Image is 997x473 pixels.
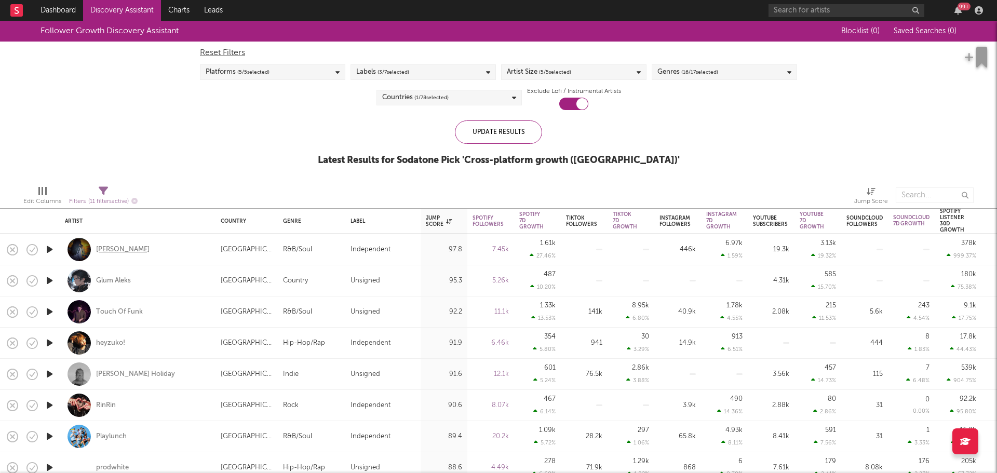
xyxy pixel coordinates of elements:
div: Soundcloud Followers [846,215,883,227]
div: Rock [283,399,299,412]
div: Label [351,218,410,224]
div: 6.97k [725,240,743,247]
div: Independent [351,244,390,256]
div: [GEOGRAPHIC_DATA] [221,306,273,318]
div: 444 [846,337,883,349]
div: 3.56k [753,368,789,381]
div: [GEOGRAPHIC_DATA] [221,244,273,256]
div: 13.53 % [531,315,556,321]
div: 585 [825,271,836,278]
div: Unsigned [351,306,380,318]
div: 999.37 % [947,252,976,259]
div: 7 [926,364,929,371]
input: Search for artists [769,4,924,17]
div: Country [283,275,308,287]
div: 941 [566,337,602,349]
div: Indie [283,368,299,381]
div: 141k [566,306,602,318]
div: 8.95k [632,302,649,309]
a: heyzuko! [96,339,125,348]
div: Independent [351,430,390,443]
div: 6.46k [473,337,509,349]
div: Genres [657,66,718,78]
a: [PERSON_NAME] [96,245,150,254]
div: 2.86k [632,364,649,371]
div: 44.43 % [950,346,976,353]
div: Hip-Hop/Rap [283,337,325,349]
div: Instagram Followers [659,215,691,227]
span: ( 1 / 78 selected) [414,91,449,104]
div: 2.08k [753,306,789,318]
div: R&B/Soul [283,430,312,443]
div: RinRin [96,401,116,410]
div: Artist [65,218,205,224]
div: 64.51 % [951,439,976,446]
div: 1.29k [633,458,649,465]
div: 11.53 % [812,315,836,321]
div: 1 [926,427,929,434]
div: 490 [730,396,743,402]
div: [PERSON_NAME] Holiday [96,370,175,379]
div: [GEOGRAPHIC_DATA] [221,337,273,349]
div: 0.00 % [913,409,929,414]
div: 14.73 % [811,377,836,384]
div: 601 [544,364,556,371]
div: 91.9 [426,337,462,349]
div: Reset Filters [200,47,797,59]
div: 65.8k [659,430,696,443]
div: 27.46 % [530,252,556,259]
div: 95.80 % [950,408,976,415]
div: Countries [382,91,449,104]
div: 97.8 [426,244,462,256]
div: 19.32 % [811,252,836,259]
div: 19.3k [753,244,789,256]
div: 8 [925,333,929,340]
div: 8.11 % [721,439,743,446]
div: 90.6 [426,399,462,412]
div: 7.56 % [814,439,836,446]
div: prodwhite [96,463,129,472]
span: ( 0 ) [948,28,956,35]
div: Playlunch [96,432,127,441]
div: Soundcloud 7D Growth [893,214,929,227]
div: 6.51 % [721,346,743,353]
span: Saved Searches [894,28,956,35]
div: Independent [351,337,390,349]
span: ( 3 / 7 selected) [378,66,409,78]
div: 6 [738,458,743,465]
div: Latest Results for Sodatone Pick ' Cross-platform growth ([GEOGRAPHIC_DATA]) ' [318,154,680,167]
div: 80 [828,396,836,402]
div: 99 + [958,3,971,10]
span: ( 11 filters active) [88,199,129,205]
div: 5.72 % [534,439,556,446]
div: Instagram 7D Growth [706,211,737,230]
div: 89.4 [426,430,462,443]
div: Filters [69,195,138,208]
div: Labels [356,66,409,78]
div: 11.1k [473,306,509,318]
span: ( 5 / 5 selected) [539,66,571,78]
div: 1.06 % [627,439,649,446]
div: 176 [919,458,929,465]
div: 446k [659,244,696,256]
div: 14.9k [659,337,696,349]
div: 95.3 [426,275,462,287]
div: Follower Growth Discovery Assistant [41,25,179,37]
div: 913 [732,333,743,340]
div: [GEOGRAPHIC_DATA] [221,275,273,287]
div: Glum Aleks [96,276,131,286]
div: 1.78k [726,302,743,309]
div: 91.6 [426,368,462,381]
div: Genre [283,218,335,224]
div: 3.33 % [908,439,929,446]
div: YouTube Subscribers [753,215,788,227]
div: Touch Of Funk [96,307,143,317]
div: R&B/Soul [283,306,312,318]
div: [GEOGRAPHIC_DATA] [221,368,273,381]
div: 15.70 % [811,283,836,290]
div: Edit Columns [23,195,61,208]
div: 6.80 % [626,315,649,321]
div: 75.38 % [951,283,976,290]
